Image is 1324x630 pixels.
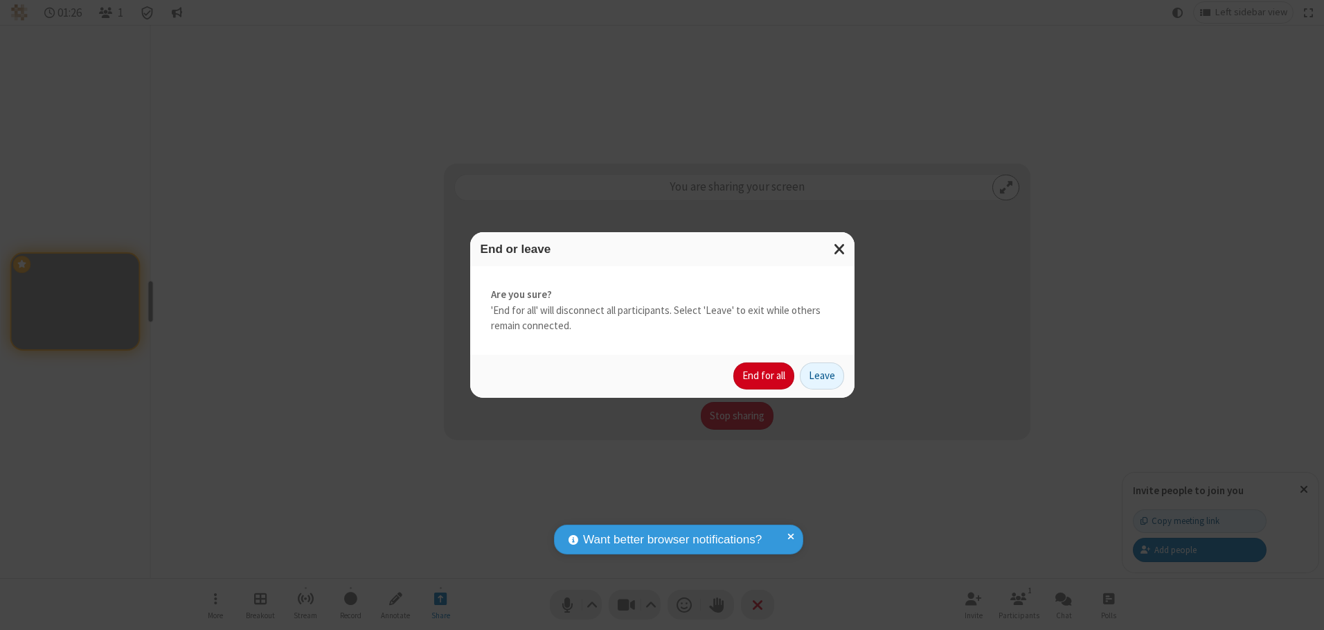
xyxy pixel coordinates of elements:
[470,266,855,355] div: 'End for all' will disconnect all participants. Select 'Leave' to exit while others remain connec...
[481,243,844,256] h3: End or leave
[583,531,762,549] span: Want better browser notifications?
[733,362,794,390] button: End for all
[800,362,844,390] button: Leave
[825,232,855,266] button: Close modal
[491,287,834,303] strong: Are you sure?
